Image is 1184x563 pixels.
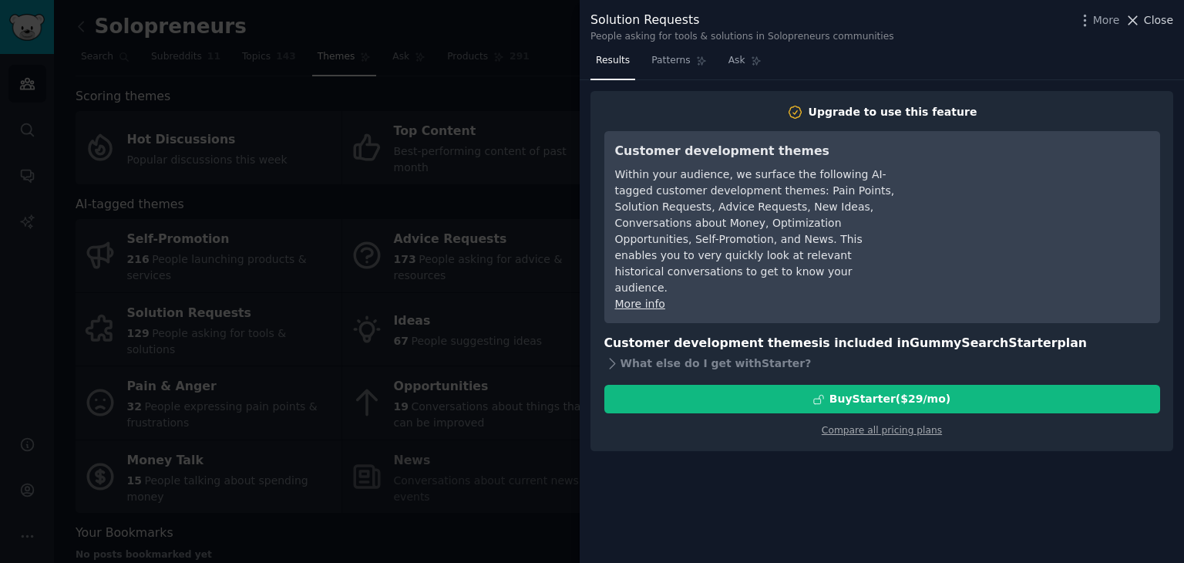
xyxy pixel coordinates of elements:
h3: Customer development themes [615,142,896,161]
div: People asking for tools & solutions in Solopreneurs communities [590,30,894,44]
button: More [1077,12,1120,29]
span: GummySearch Starter [910,335,1057,350]
div: Upgrade to use this feature [809,104,977,120]
span: Ask [728,54,745,68]
button: BuyStarter($29/mo) [604,385,1160,413]
div: Buy Starter ($ 29 /mo ) [829,391,950,407]
iframe: YouTube video player [918,142,1149,258]
a: Ask [723,49,767,80]
a: Results [590,49,635,80]
a: Patterns [646,49,711,80]
span: Close [1144,12,1173,29]
div: Solution Requests [590,11,894,30]
a: More info [615,298,665,310]
span: More [1093,12,1120,29]
a: Compare all pricing plans [822,425,942,436]
h3: Customer development themes is included in plan [604,334,1160,353]
div: What else do I get with Starter ? [604,352,1160,374]
span: Patterns [651,54,690,68]
button: Close [1125,12,1173,29]
span: Results [596,54,630,68]
div: Within your audience, we surface the following AI-tagged customer development themes: Pain Points... [615,167,896,296]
